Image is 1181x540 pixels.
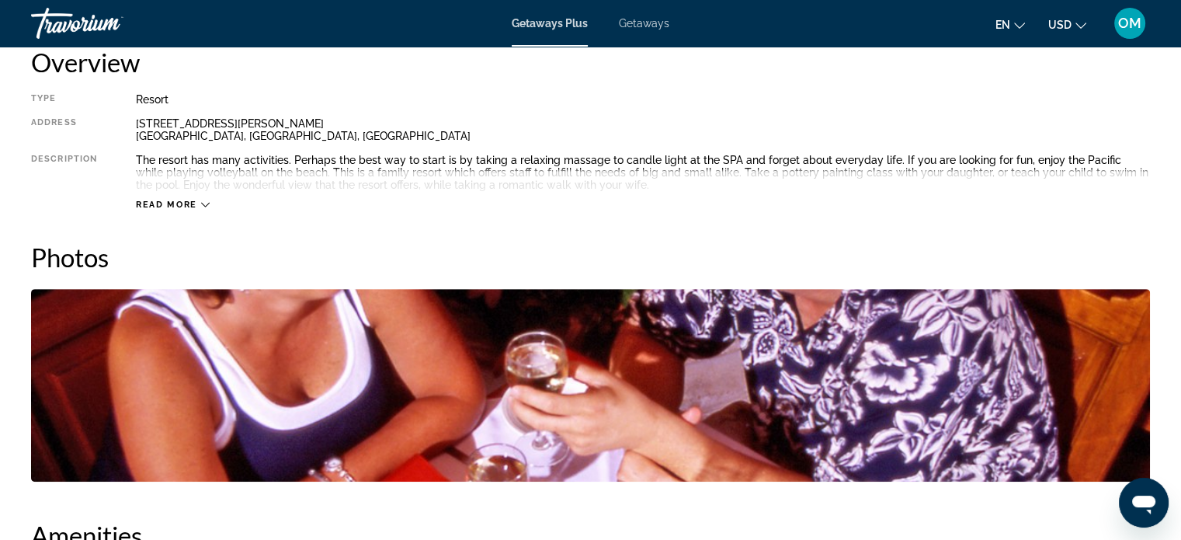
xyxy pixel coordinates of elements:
[136,199,210,211] button: Read more
[136,93,1150,106] div: Resort
[31,154,97,191] div: Description
[136,200,197,210] span: Read more
[619,17,669,30] a: Getaways
[1118,16,1141,31] span: OM
[31,3,186,44] a: Travorium
[1048,13,1086,36] button: Change currency
[31,47,1150,78] h2: Overview
[31,117,97,142] div: Address
[995,13,1025,36] button: Change language
[1110,7,1150,40] button: User Menu
[31,288,1150,483] button: Open full-screen image slider
[31,93,97,106] div: Type
[995,19,1010,31] span: en
[31,242,1150,273] h2: Photos
[1119,478,1169,528] iframe: Button to launch messaging window
[136,154,1150,191] div: The resort has many activities. Perhaps the best way to start is by taking a relaxing massage to ...
[136,117,1150,142] div: [STREET_ADDRESS][PERSON_NAME] [GEOGRAPHIC_DATA], [GEOGRAPHIC_DATA], [GEOGRAPHIC_DATA]
[1048,19,1072,31] span: USD
[512,17,588,30] a: Getaways Plus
